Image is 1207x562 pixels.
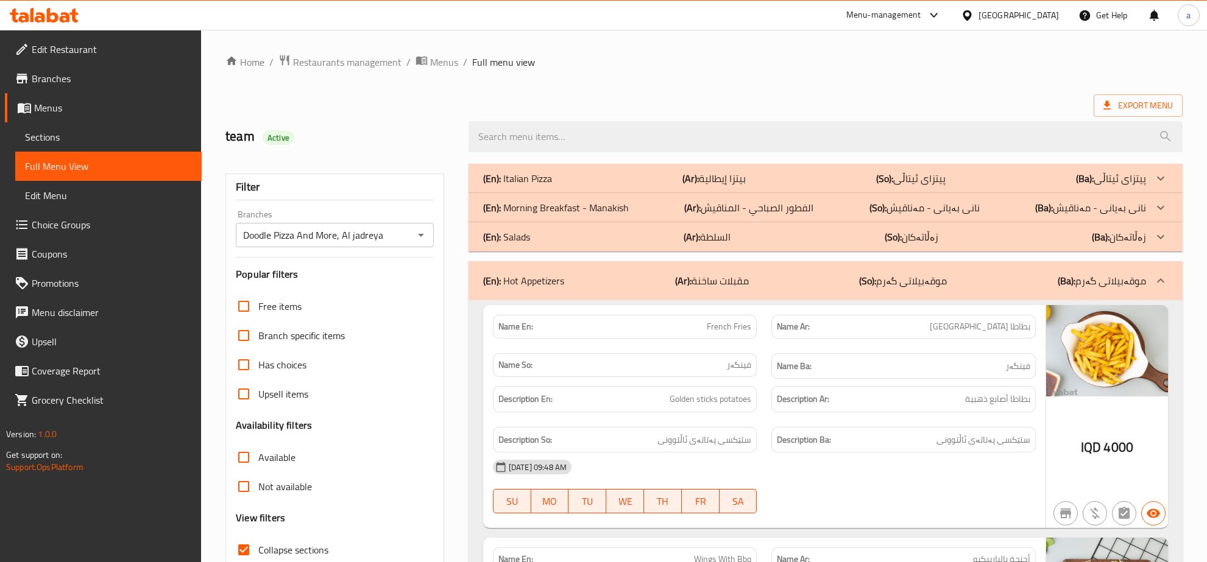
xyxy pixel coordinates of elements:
b: (So): [859,272,876,290]
span: SA [724,493,752,510]
span: فینگەر [727,359,751,371]
strong: Description En: [498,392,553,407]
strong: Name Ba: [777,359,812,374]
span: Free items [258,299,302,314]
button: SA [720,489,757,513]
button: Available [1141,501,1166,525]
b: (En): [483,169,501,188]
span: Menus [34,100,192,115]
span: Edit Restaurant [32,42,192,57]
div: (En): Italian Pizza(Ar):بيتزا إيطالية(So):پیتزای ئیتاڵی(Ba):پیتزای ئیتاڵی [469,164,1183,193]
li: / [463,55,467,69]
a: Menu disclaimer [5,298,202,327]
a: Menus [416,54,458,70]
span: Golden sticks potatoes [670,392,751,407]
b: (En): [483,198,501,217]
a: Sections [15,122,202,152]
p: پیتزای ئیتاڵی [1076,171,1146,186]
span: Full Menu View [25,159,192,174]
button: Not branch specific item [1053,501,1078,525]
a: Upsell [5,327,202,356]
p: نانی بەیانی - مەناقیش [869,200,980,215]
b: (Ar): [684,198,701,217]
button: WE [606,489,644,513]
p: السلطة [684,230,731,244]
div: [GEOGRAPHIC_DATA] [979,9,1059,22]
a: Branches [5,64,202,93]
span: Available [258,450,296,465]
b: (Ba): [1092,228,1110,246]
p: نانی بەیانی - مەناقیش [1035,200,1146,215]
img: Doodle_Pizza__More__%D8%A8%D8%B7%D8%A7%D8%B7%D8%A7638934401645105530.jpg [1046,305,1168,396]
h3: Popular filters [236,267,434,281]
button: TU [568,489,606,513]
span: Export Menu [1094,94,1183,117]
span: ستێکسی پەتاتەی ئاڵتوونی [936,432,1030,448]
p: پیتزای ئیتاڵی [876,171,946,186]
b: (Ba): [1035,198,1053,217]
a: Home [225,55,264,69]
span: FR [687,493,715,510]
div: (En): Salads(Ar):السلطة(So):زەڵاتەکان(Ba):زەڵاتەکان [469,222,1183,251]
button: Not has choices [1112,501,1136,525]
b: (Ar): [682,169,699,188]
b: (Ar): [684,228,700,246]
strong: Name En: [498,320,533,333]
b: (En): [483,272,501,290]
b: (Ba): [1058,272,1075,290]
b: (So): [876,169,893,188]
a: Full Menu View [15,152,202,181]
p: Morning Breakfast - Manakish [483,200,629,215]
strong: Description Ar: [777,392,829,407]
a: Coverage Report [5,356,202,385]
span: بطاطا أصابع ذهبية [965,392,1030,407]
div: Active [263,130,294,145]
span: فینگەر [1006,359,1030,374]
p: الفطور الصباحي - المناقيش [684,200,813,215]
a: Grocery Checklist [5,385,202,415]
span: Choice Groups [32,217,192,232]
span: Active [263,132,294,144]
span: Coupons [32,247,192,261]
b: (Ar): [675,272,692,290]
button: MO [531,489,569,513]
div: Menu-management [846,8,921,23]
span: Full menu view [472,55,535,69]
p: مقبلات ساخنة [675,273,749,288]
span: SU [498,493,526,510]
p: Hot Appetizers [483,273,564,288]
a: Coupons [5,239,202,269]
a: Edit Menu [15,181,202,210]
button: Purchased item [1083,501,1107,525]
h3: Availability filters [236,418,312,432]
span: [DATE] 09:48 AM [504,462,572,473]
b: (So): [869,198,887,217]
span: Coverage Report [32,364,192,378]
a: Choice Groups [5,210,202,239]
strong: Name Ar: [777,320,810,333]
strong: Description Ba: [777,432,831,448]
span: TU [573,493,601,510]
span: Has choices [258,357,306,372]
span: Get support on: [6,447,62,463]
span: a [1186,9,1191,22]
span: ستێکسی پەتاتەی ئاڵتوونی [657,432,751,448]
span: Sections [25,130,192,144]
span: Promotions [32,276,192,290]
button: TH [644,489,682,513]
span: Upsell [32,334,192,349]
span: Branches [32,71,192,86]
b: (So): [885,228,902,246]
input: search [469,121,1183,152]
span: بطاطا [GEOGRAPHIC_DATA] [930,320,1030,333]
h2: team [225,127,454,146]
span: IQD [1081,435,1101,459]
p: بيتزا إيطالية [682,171,746,186]
button: Open [412,227,430,244]
p: Italian Pizza [483,171,552,186]
span: Collapse sections [258,543,328,557]
span: Upsell items [258,387,308,401]
span: MO [536,493,564,510]
h3: View filters [236,511,285,525]
span: Export Menu [1103,98,1173,113]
